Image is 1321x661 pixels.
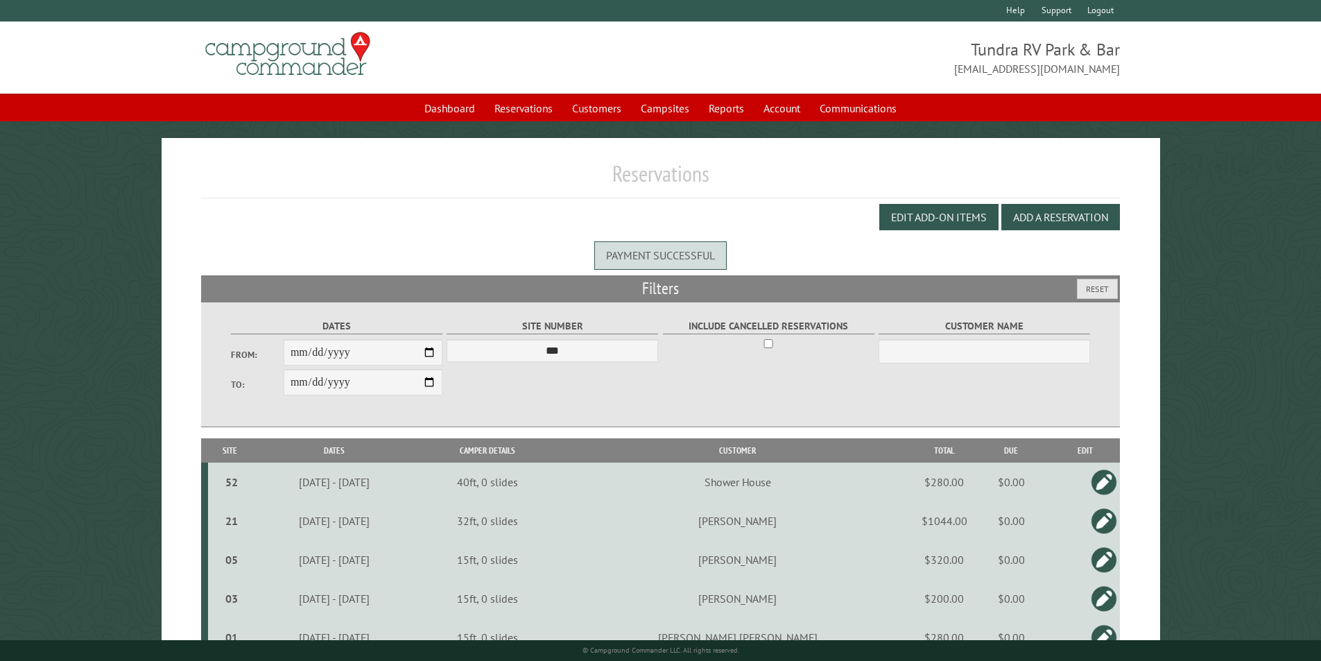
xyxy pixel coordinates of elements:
[632,95,698,121] a: Campsites
[254,514,414,528] div: [DATE] - [DATE]
[214,592,250,606] div: 03
[231,318,442,334] label: Dates
[201,27,374,81] img: Campground Commander
[416,501,559,540] td: 32ft, 0 slides
[972,501,1050,540] td: $0.00
[416,438,559,463] th: Camper Details
[252,438,416,463] th: Dates
[755,95,809,121] a: Account
[201,160,1121,198] h1: Reservations
[564,95,630,121] a: Customers
[972,618,1050,657] td: $0.00
[917,540,972,579] td: $320.00
[231,378,284,391] label: To:
[663,318,874,334] label: Include Cancelled Reservations
[661,38,1121,77] span: Tundra RV Park & Bar [EMAIL_ADDRESS][DOMAIN_NAME]
[254,630,414,644] div: [DATE] - [DATE]
[416,95,483,121] a: Dashboard
[1050,438,1120,463] th: Edit
[254,592,414,606] div: [DATE] - [DATE]
[214,630,250,644] div: 01
[1077,279,1118,299] button: Reset
[559,618,917,657] td: [PERSON_NAME] [PERSON_NAME]
[879,318,1090,334] label: Customer Name
[416,579,559,618] td: 15ft, 0 slides
[231,348,284,361] label: From:
[254,553,414,567] div: [DATE] - [DATE]
[917,438,972,463] th: Total
[917,618,972,657] td: $280.00
[447,318,658,334] label: Site Number
[879,204,999,230] button: Edit Add-on Items
[700,95,752,121] a: Reports
[972,579,1050,618] td: $0.00
[972,438,1050,463] th: Due
[559,540,917,579] td: [PERSON_NAME]
[214,475,250,489] div: 52
[214,553,250,567] div: 05
[559,579,917,618] td: [PERSON_NAME]
[811,95,905,121] a: Communications
[416,463,559,501] td: 40ft, 0 slides
[416,540,559,579] td: 15ft, 0 slides
[559,463,917,501] td: Shower House
[254,475,414,489] div: [DATE] - [DATE]
[972,540,1050,579] td: $0.00
[559,438,917,463] th: Customer
[214,514,250,528] div: 21
[208,438,252,463] th: Site
[917,579,972,618] td: $200.00
[201,275,1121,302] h2: Filters
[1001,204,1120,230] button: Add a Reservation
[917,463,972,501] td: $280.00
[486,95,561,121] a: Reservations
[594,241,727,269] div: Payment successful
[917,501,972,540] td: $1044.00
[582,646,739,655] small: © Campground Commander LLC. All rights reserved.
[972,463,1050,501] td: $0.00
[416,618,559,657] td: 15ft, 0 slides
[559,501,917,540] td: [PERSON_NAME]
